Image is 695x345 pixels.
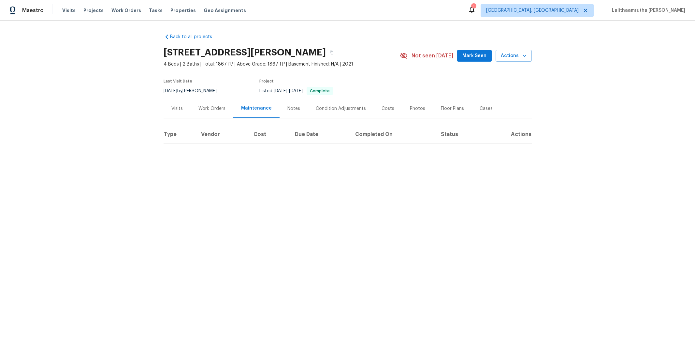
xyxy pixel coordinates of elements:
[164,79,192,83] span: Last Visit Date
[486,7,579,14] span: [GEOGRAPHIC_DATA], [GEOGRAPHIC_DATA]
[326,47,338,58] button: Copy Address
[164,61,400,67] span: 4 Beds | 2 Baths | Total: 1867 ft² | Above Grade: 1867 ft² | Basement Finished: N/A | 2021
[164,34,226,40] a: Back to all projects
[290,125,350,143] th: Due Date
[198,105,225,112] div: Work Orders
[609,7,685,14] span: Lalithaamrutha [PERSON_NAME]
[62,7,76,14] span: Visits
[22,7,44,14] span: Maestro
[259,89,333,93] span: Listed
[196,125,248,143] th: Vendor
[149,8,163,13] span: Tasks
[501,52,527,60] span: Actions
[462,52,486,60] span: Mark Seen
[382,105,394,112] div: Costs
[485,125,532,143] th: Actions
[287,105,300,112] div: Notes
[170,7,196,14] span: Properties
[496,50,532,62] button: Actions
[457,50,492,62] button: Mark Seen
[274,89,287,93] span: [DATE]
[412,52,453,59] span: Not seen [DATE]
[164,87,224,95] div: by [PERSON_NAME]
[83,7,104,14] span: Projects
[316,105,366,112] div: Condition Adjustments
[111,7,141,14] span: Work Orders
[164,49,326,56] h2: [STREET_ADDRESS][PERSON_NAME]
[164,125,196,143] th: Type
[259,79,274,83] span: Project
[241,105,272,112] div: Maintenance
[248,125,290,143] th: Cost
[350,125,435,143] th: Completed On
[441,105,464,112] div: Floor Plans
[274,89,303,93] span: -
[289,89,303,93] span: [DATE]
[307,89,332,93] span: Complete
[171,105,183,112] div: Visits
[164,89,177,93] span: [DATE]
[471,4,476,10] div: 1
[480,105,493,112] div: Cases
[436,125,485,143] th: Status
[410,105,425,112] div: Photos
[204,7,246,14] span: Geo Assignments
